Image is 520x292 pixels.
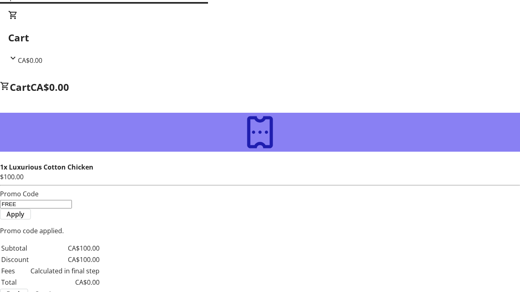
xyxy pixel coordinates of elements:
span: Cart [10,80,30,94]
div: CartCA$0.00 [8,10,512,65]
td: Fees [1,266,29,276]
span: CA$0.00 [18,56,42,65]
td: Subtotal [1,243,29,253]
td: CA$100.00 [30,243,100,253]
td: Total [1,277,29,288]
span: Apply [6,209,24,219]
td: CA$100.00 [30,254,100,265]
td: Calculated in final step [30,266,100,276]
h2: Cart [8,30,512,45]
td: Discount [1,254,29,265]
td: CA$0.00 [30,277,100,288]
span: CA$0.00 [30,80,69,94]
